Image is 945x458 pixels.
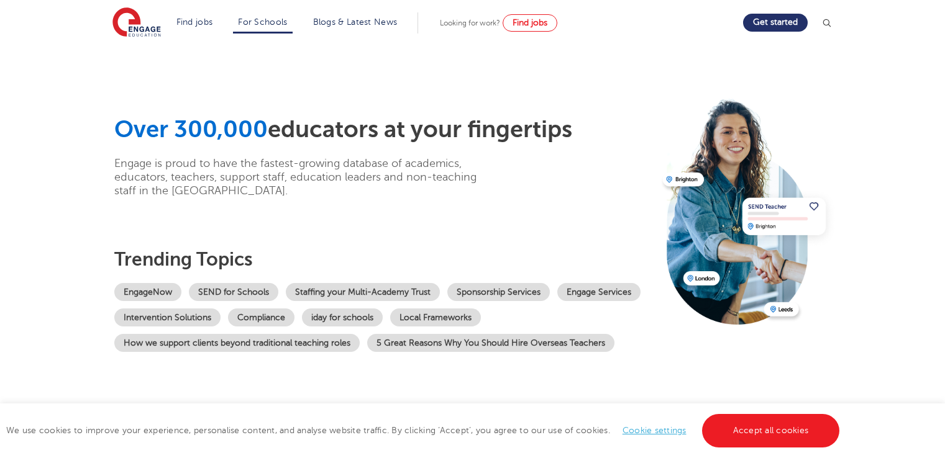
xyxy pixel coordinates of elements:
a: Staffing your Multi-Academy Trust [286,283,440,301]
a: SEND for Schools [189,283,278,301]
h3: Trending topics [114,248,654,271]
a: Get started [743,14,808,32]
a: Find jobs [176,17,213,27]
span: Looking for work? [440,19,500,27]
a: How we support clients beyond traditional teaching roles [114,334,360,352]
img: Engage Education [112,7,161,38]
a: EngageNow [114,283,181,301]
a: For Schools [238,17,287,27]
a: Accept all cookies [702,414,840,447]
a: Local Frameworks [390,308,481,326]
span: Find jobs [513,18,547,27]
a: Compliance [228,308,294,326]
a: Intervention Solutions [114,308,221,326]
a: Find jobs [503,14,557,32]
span: We use cookies to improve your experience, personalise content, and analyse website traffic. By c... [6,426,842,435]
span: Over 300,000 [114,116,268,143]
a: Engage Services [557,283,641,301]
a: iday for schools [302,308,383,326]
a: Blogs & Latest News [313,17,398,27]
h1: educators at your fingertips [114,115,654,144]
a: Sponsorship Services [447,283,550,301]
a: Cookie settings [623,426,687,435]
p: Engage is proud to have the fastest-growing database of academics, educators, teachers, support s... [114,156,496,197]
a: 5 Great Reasons Why You Should Hire Overseas Teachers [367,334,614,352]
